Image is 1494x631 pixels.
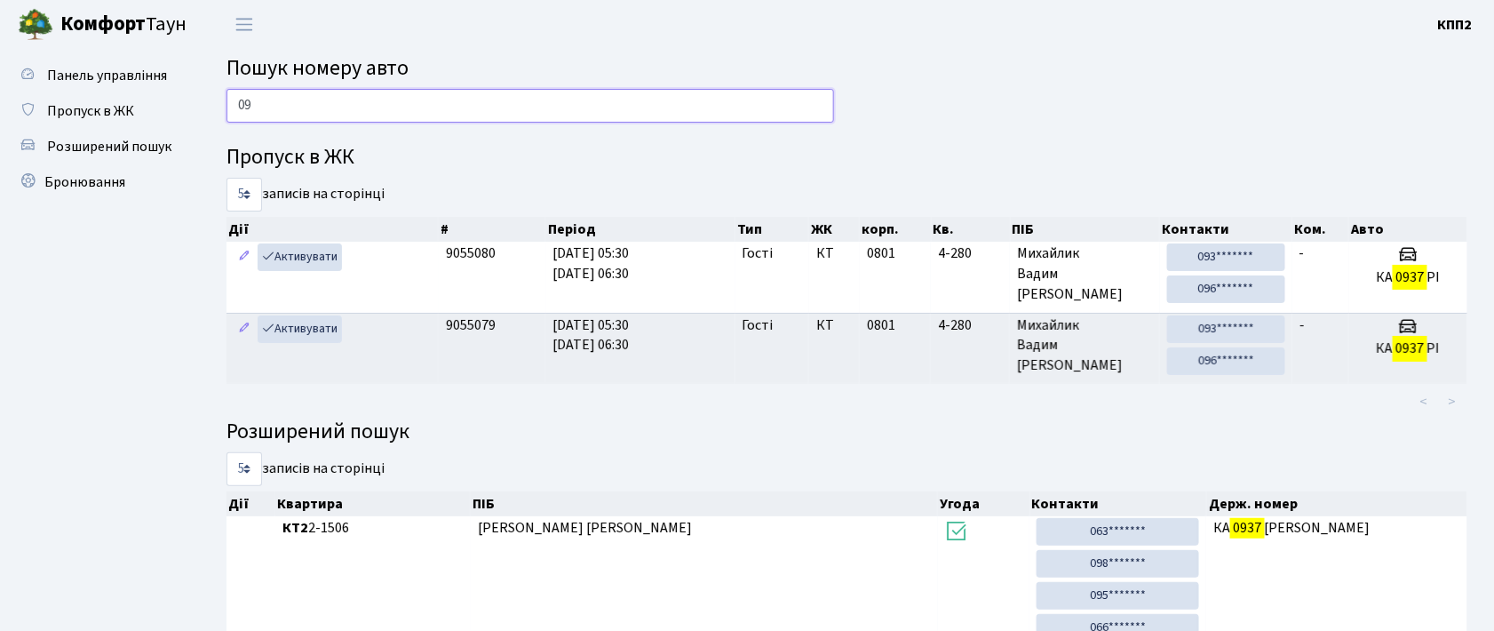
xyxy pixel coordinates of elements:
[9,58,187,93] a: Панель управління
[932,217,1011,242] th: Кв.
[1356,340,1460,357] h5: КА РІ
[1017,244,1152,305] span: Михайлик Вадим [PERSON_NAME]
[938,315,1003,336] span: 4-280
[226,217,439,242] th: Дії
[735,217,809,242] th: Тип
[553,315,630,355] span: [DATE] 05:30 [DATE] 06:30
[938,491,1029,516] th: Угода
[1393,265,1426,290] mark: 0937
[816,244,853,264] span: КТ
[47,66,167,85] span: Панель управління
[226,52,409,84] span: Пошук номеру авто
[226,178,262,212] select: записів на сторінці
[1011,217,1160,242] th: ПІБ
[1356,269,1460,286] h5: КА РІ
[446,244,496,263] span: 9055080
[222,10,266,39] button: Переключити навігацію
[226,178,385,212] label: записів на сторінці
[226,89,834,123] input: Пошук
[234,244,255,271] a: Редагувати
[1017,315,1152,377] span: Михайлик Вадим [PERSON_NAME]
[1160,217,1292,242] th: Контакти
[226,419,1467,445] h4: Розширений пошук
[1393,336,1426,361] mark: 0937
[1207,491,1468,516] th: Держ. номер
[809,217,860,242] th: ЖК
[258,244,342,271] a: Активувати
[44,172,125,192] span: Бронювання
[60,10,187,40] span: Таун
[282,518,308,538] b: КТ2
[867,315,895,335] span: 0801
[1213,518,1460,539] span: КА [PERSON_NAME]
[553,244,630,284] span: [DATE] 05:30 [DATE] 06:30
[234,315,255,343] a: Редагувати
[743,315,774,336] span: Гості
[9,129,187,164] a: Розширений пошук
[47,101,134,121] span: Пропуск в ЖК
[282,518,464,539] span: 2-1506
[9,164,187,200] a: Бронювання
[446,315,496,335] span: 9055079
[258,315,342,343] a: Активувати
[1438,14,1473,36] a: КПП2
[275,491,471,516] th: Квартира
[867,244,895,263] span: 0801
[478,518,692,538] span: [PERSON_NAME] [PERSON_NAME]
[471,491,938,516] th: ПІБ
[816,315,853,336] span: КТ
[226,145,1467,171] h4: Пропуск в ЖК
[1299,244,1305,263] span: -
[860,217,932,242] th: корп.
[439,217,546,242] th: #
[47,137,171,156] span: Розширений пошук
[1030,491,1207,516] th: Контакти
[546,217,735,242] th: Період
[1438,15,1473,35] b: КПП2
[1349,217,1467,242] th: Авто
[938,244,1003,264] span: 4-280
[1292,217,1349,242] th: Ком.
[226,452,262,486] select: записів на сторінці
[1230,515,1264,540] mark: 0937
[743,244,774,264] span: Гості
[1299,315,1305,335] span: -
[9,93,187,129] a: Пропуск в ЖК
[60,10,146,38] b: Комфорт
[226,452,385,486] label: записів на сторінці
[18,7,53,43] img: logo.png
[226,491,275,516] th: Дії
